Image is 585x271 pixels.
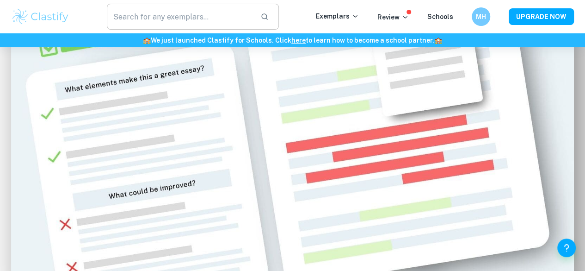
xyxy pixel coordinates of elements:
[143,37,151,44] span: 🏫
[427,13,453,20] a: Schools
[11,7,70,26] img: Clastify logo
[377,12,409,22] p: Review
[476,12,486,22] h6: MH
[557,239,576,257] button: Help and Feedback
[509,8,574,25] button: UPGRADE NOW
[2,35,583,45] h6: We just launched Clastify for Schools. Click to learn how to become a school partner.
[291,37,306,44] a: here
[316,11,359,21] p: Exemplars
[107,4,253,30] input: Search for any exemplars...
[472,7,490,26] button: MH
[434,37,442,44] span: 🏫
